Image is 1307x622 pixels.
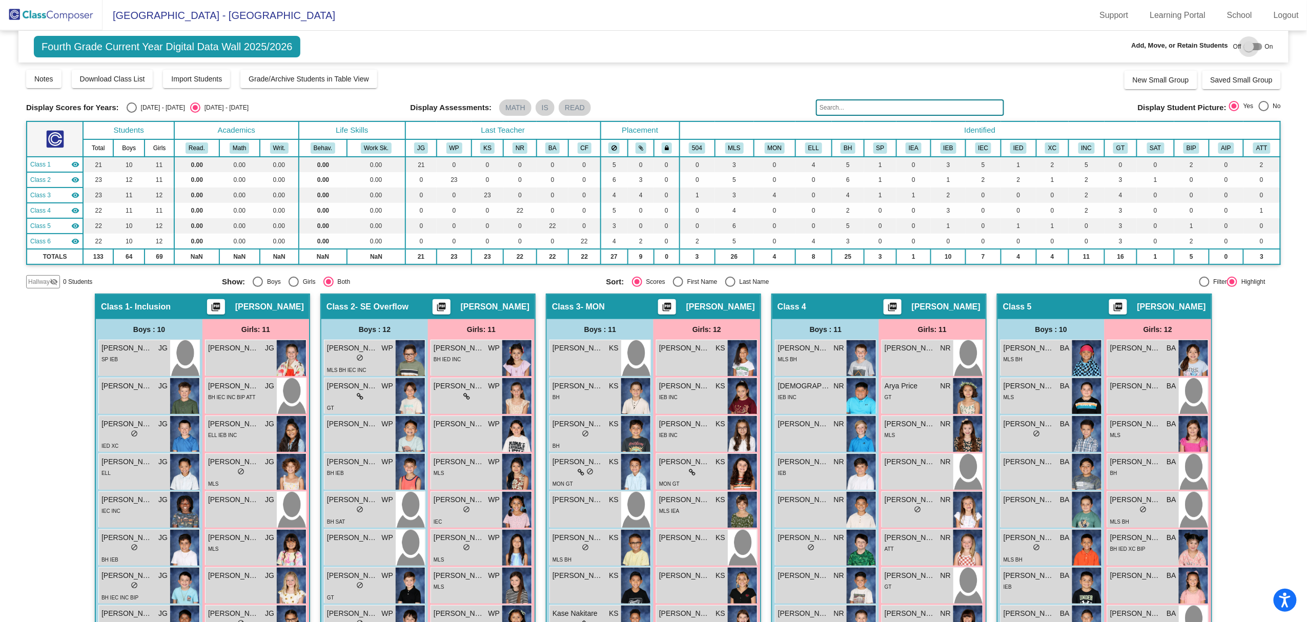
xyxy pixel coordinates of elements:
td: 0 [1243,188,1280,203]
td: 0 [654,218,680,234]
button: Print Students Details [433,299,451,315]
td: 0 [1036,203,1069,218]
div: No [1269,101,1281,111]
td: 1 [931,218,966,234]
td: 0 [568,157,600,172]
td: 0.00 [174,188,219,203]
td: 0 [795,188,832,203]
span: Display Student Picture: [1138,103,1227,112]
td: 2 [931,188,966,203]
td: 0 [1209,188,1244,203]
td: 0 [537,172,568,188]
div: Yes [1239,101,1254,111]
td: 23 [472,188,503,203]
button: KS [480,142,495,154]
th: English Language Learner [795,139,832,157]
span: Class 3 [30,191,51,200]
td: 0 [654,203,680,218]
th: Life Skills [299,121,405,139]
span: Add, Move, or Retain Students [1132,40,1229,51]
td: 0 [1209,157,1244,172]
td: 0 [437,157,472,172]
td: 0 [1105,157,1137,172]
td: 0 [437,203,472,218]
td: 5 [715,172,754,188]
td: 0 [405,188,437,203]
td: 0 [537,188,568,203]
td: 6 [715,218,754,234]
td: 0 [437,218,472,234]
div: [DATE] - [DATE] [137,103,185,112]
td: 0 [654,188,680,203]
td: 0 [503,157,537,172]
td: 0.00 [260,218,299,234]
td: 2 [1069,172,1105,188]
td: 22 [503,203,537,218]
td: 1 [864,188,896,203]
button: Writ. [270,142,289,154]
td: 2 [1069,188,1105,203]
td: 0 [405,218,437,234]
span: Saved Small Group [1211,76,1273,84]
td: 22 [83,234,113,249]
span: New Small Group [1133,76,1189,84]
th: Academics [174,121,299,139]
td: 0.00 [347,172,405,188]
td: 23 [83,188,113,203]
td: 12 [145,188,174,203]
td: 1 [1174,218,1209,234]
td: 0 [896,203,931,218]
span: Display Scores for Years: [26,103,119,112]
th: Students [83,121,174,139]
button: AIP [1218,142,1234,154]
td: 6 [601,172,628,188]
td: 5 [966,157,1001,172]
span: Display Assessments: [411,103,492,112]
button: GT [1113,142,1128,154]
td: 2 [832,203,864,218]
td: 0 [1137,157,1174,172]
th: Total [83,139,113,157]
td: 0.00 [219,172,260,188]
td: 0.00 [260,234,299,249]
td: 0 [628,157,654,172]
button: ATT [1253,142,1270,154]
td: 4 [601,188,628,203]
td: 2 [966,172,1001,188]
td: 0.00 [219,188,260,203]
button: INC [1078,142,1095,154]
th: Attendance 18+ [1243,139,1280,157]
button: 504 [689,142,705,154]
td: 10 [113,218,145,234]
td: 0.00 [260,188,299,203]
td: 0 [864,218,896,234]
td: 4 [832,188,864,203]
td: 0 [1243,218,1280,234]
th: Last Teacher [405,121,601,139]
th: IEP - D [1001,139,1036,157]
span: Grade/Archive Students in Table View [249,75,369,83]
td: 10 [113,157,145,172]
td: 0 [754,203,795,218]
button: SP [873,142,888,154]
mat-icon: visibility [71,176,79,184]
span: Off [1233,42,1241,51]
td: 0 [1243,172,1280,188]
button: Print Students Details [884,299,902,315]
td: 5 [601,157,628,172]
td: 4 [754,188,795,203]
td: 2 [1036,157,1069,172]
button: ELL [805,142,822,154]
button: BH [841,142,855,154]
td: 3 [931,157,966,172]
td: 0.00 [299,188,348,203]
td: 21 [405,157,437,172]
td: 0 [472,172,503,188]
mat-icon: picture_as_pdf [210,302,222,316]
td: 0 [472,157,503,172]
td: 3 [931,203,966,218]
td: 0.00 [299,157,348,172]
td: 0.00 [219,157,260,172]
td: 5 [832,157,864,172]
button: BIP [1183,142,1199,154]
